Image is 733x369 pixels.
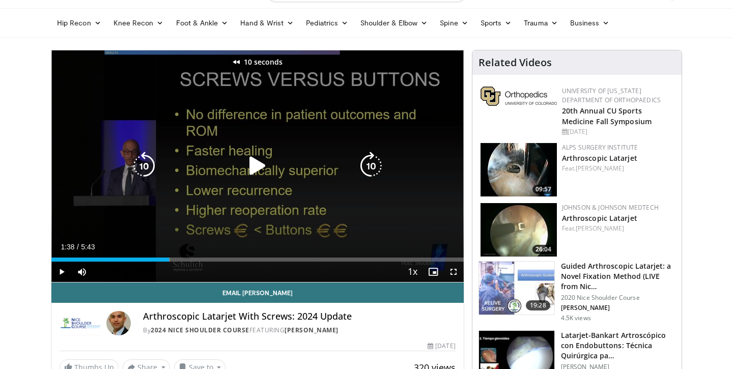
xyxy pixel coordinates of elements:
div: Progress Bar [51,258,464,262]
span: 1:38 [61,243,74,251]
h3: Guided Arthroscopic Latarjet: a Novel Fixation Method (LIVE from Nic… [561,261,675,292]
p: 2020 Nice Shoulder Course [561,294,675,302]
button: Mute [72,262,92,282]
span: 19:28 [526,300,550,310]
video-js: Video Player [51,50,464,282]
a: Spine [434,13,474,33]
a: 2024 Nice Shoulder Course [151,326,249,334]
button: Enable picture-in-picture mode [423,262,443,282]
img: 1r0G9UHG_T5JX3EH4xMDoxOjBrO-I4W8.150x105_q85_crop-smart_upscale.jpg [481,203,557,257]
h4: Arthroscopic Latarjet With Screws: 2024 Update [143,311,455,322]
h4: Related Videos [478,56,552,69]
button: Play [51,262,72,282]
a: Johnson & Johnson MedTech [562,203,659,212]
a: Knee Recon [107,13,170,33]
span: 26:04 [532,245,554,254]
a: Hip Recon [51,13,107,33]
a: Arthroscopic Latarjet [562,153,637,163]
a: [PERSON_NAME] [576,164,624,173]
a: [PERSON_NAME] [285,326,339,334]
img: Avatar [106,311,131,335]
p: 4.5K views [561,314,591,322]
img: 355603a8-37da-49b6-856f-e00d7e9307d3.png.150x105_q85_autocrop_double_scale_upscale_version-0.2.png [481,87,557,106]
img: 545586_3.png.150x105_q85_crop-smart_upscale.jpg [481,143,557,196]
h3: Latarjet-Bankart Artroscópico con Endobuttons: Técnica Quirúrgica pa… [561,330,675,361]
a: Trauma [518,13,564,33]
div: Feat. [562,164,673,173]
a: University of [US_STATE] Department of Orthopaedics [562,87,661,104]
div: [DATE] [428,342,455,351]
p: [PERSON_NAME] [561,304,675,312]
a: Arthroscopic Latarjet [562,213,637,223]
span: 5:43 [81,243,95,251]
span: / [77,243,79,251]
a: Email [PERSON_NAME] [51,282,464,303]
a: Hand & Wrist [234,13,300,33]
a: Sports [474,13,518,33]
a: Foot & Ankle [170,13,235,33]
a: 26:04 [481,203,557,257]
span: 09:57 [532,185,554,194]
a: 09:57 [481,143,557,196]
a: Alps Surgery Institute [562,143,638,152]
button: Fullscreen [443,262,464,282]
a: [PERSON_NAME] [576,224,624,233]
a: Pediatrics [300,13,354,33]
div: [DATE] [562,127,673,136]
a: 20th Annual CU Sports Medicine Fall Symposium [562,106,652,126]
a: 19:28 Guided Arthroscopic Latarjet: a Novel Fixation Method (LIVE from Nic… 2020 Nice Shoulder Co... [478,261,675,322]
a: Business [564,13,616,33]
p: 10 seconds [244,59,283,66]
div: By FEATURING [143,326,455,335]
button: Playback Rate [403,262,423,282]
div: Feat. [562,224,673,233]
a: Shoulder & Elbow [354,13,434,33]
img: 2024 Nice Shoulder Course [60,311,102,335]
img: bd556dd6-d2ca-44a0-9790-520f8bc1031c.jpg.150x105_q85_crop-smart_upscale.jpg [479,262,554,315]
